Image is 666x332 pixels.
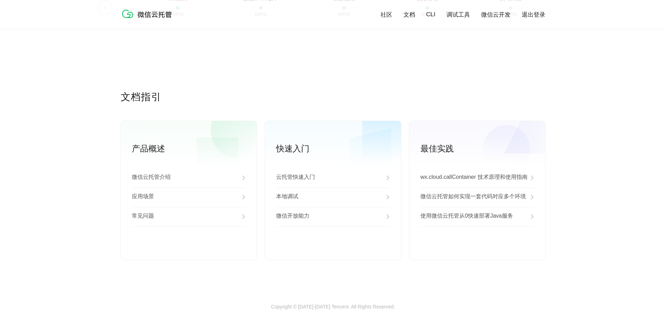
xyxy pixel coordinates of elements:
[121,7,176,21] img: 微信云托管
[276,143,401,154] p: 快速入门
[276,168,390,187] a: 云托管快速入门
[132,187,246,207] a: 应用场景
[420,143,545,154] p: 最佳实践
[132,212,154,221] p: 常见问题
[420,174,528,182] p: wx.cloud.callContainer 技术原理和使用指南
[132,143,257,154] p: 产品概述
[420,245,534,251] a: 查看更多
[446,11,470,19] a: 调试工具
[121,16,176,22] a: 微信云托管
[420,187,534,207] a: 微信云托管如何实现一套代码对应多个环境
[420,207,534,226] a: 使用微信云托管从0快速部署Java服务
[426,11,435,18] a: CLI
[276,193,298,201] p: 本地调试
[121,90,545,104] p: 文档指引
[271,304,395,311] p: Copyright © [DATE]-[DATE] Tencent. All Rights Reserved.
[276,207,390,226] a: 微信开放能力
[132,168,246,187] a: 微信云托管介绍
[276,245,390,251] a: 查看更多
[403,11,415,19] a: 文档
[132,245,246,251] a: 查看更多
[132,193,154,201] p: 应用场景
[276,212,309,221] p: 微信开放能力
[276,187,390,207] a: 本地调试
[522,11,545,19] a: 退出登录
[420,212,513,221] p: 使用微信云托管从0快速部署Java服务
[481,11,511,19] a: 微信云开发
[420,193,526,201] p: 微信云托管如何实现一套代码对应多个环境
[132,207,246,226] a: 常见问题
[420,168,534,187] a: wx.cloud.callContainer 技术原理和使用指南
[276,174,315,182] p: 云托管快速入门
[132,174,171,182] p: 微信云托管介绍
[381,11,392,19] a: 社区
